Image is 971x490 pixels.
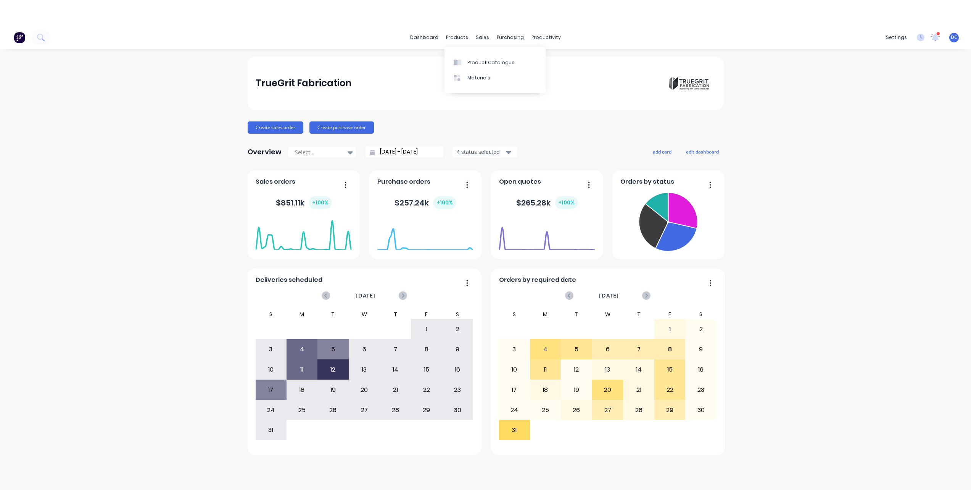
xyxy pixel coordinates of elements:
div: Product Catalogue [467,59,515,66]
div: 3 [256,340,286,359]
div: 14 [380,360,411,379]
div: 1 [411,320,442,339]
div: + 100 % [309,196,332,209]
div: 3 [499,340,530,359]
div: 18 [530,380,561,399]
div: 23 [442,380,473,399]
div: 12 [561,360,592,379]
div: 7 [380,340,411,359]
a: Product Catalogue [444,55,546,70]
div: 28 [380,401,411,420]
div: sales [472,32,493,43]
div: purchasing [493,32,528,43]
button: Create sales order [248,121,303,134]
div: + 100 % [433,196,456,209]
div: T [380,310,411,319]
div: 15 [411,360,442,379]
div: T [561,310,592,319]
div: S [255,310,287,319]
div: T [317,310,349,319]
div: 6 [349,340,380,359]
div: 6 [593,340,623,359]
div: M [287,310,318,319]
div: 19 [561,380,592,399]
div: 10 [256,360,286,379]
div: 1 [655,320,685,339]
div: settings [882,32,911,43]
div: 14 [623,360,654,379]
span: DC [951,34,957,41]
div: 4 [287,340,317,359]
div: 13 [593,360,623,379]
div: 23 [686,380,716,399]
button: edit dashboard [681,147,724,157]
div: 29 [655,401,685,420]
div: 22 [655,380,685,399]
div: T [623,310,654,319]
span: Open quotes [499,177,541,186]
div: productivity [528,32,565,43]
img: Factory [14,32,25,43]
div: 26 [318,401,348,420]
div: 19 [318,380,348,399]
div: 31 [256,420,286,440]
div: S [685,310,717,319]
div: 30 [442,401,473,420]
div: 29 [411,401,442,420]
div: 25 [287,401,317,420]
div: + 100 % [555,196,578,209]
div: 18 [287,380,317,399]
div: 10 [499,360,530,379]
div: 25 [530,401,561,420]
span: Sales orders [256,177,295,186]
div: 22 [411,380,442,399]
span: [DATE] [356,291,375,300]
div: 20 [593,380,623,399]
div: 27 [593,401,623,420]
span: Deliveries scheduled [256,275,322,285]
div: 16 [442,360,473,379]
div: 7 [623,340,654,359]
div: 9 [686,340,716,359]
div: 4 status selected [457,148,505,156]
div: 9 [442,340,473,359]
div: 30 [686,401,716,420]
div: 24 [256,401,286,420]
div: 16 [686,360,716,379]
span: [DATE] [599,291,619,300]
div: 2 [686,320,716,339]
div: 11 [287,360,317,379]
button: add card [648,147,676,157]
div: 2 [442,320,473,339]
div: 31 [499,420,530,440]
a: dashboard [406,32,442,43]
div: 4 [530,340,561,359]
a: Materials [444,70,546,86]
div: 13 [349,360,380,379]
div: 5 [318,340,348,359]
span: Orders by status [620,177,674,186]
div: F [411,310,442,319]
div: 8 [655,340,685,359]
div: 24 [499,401,530,420]
div: W [592,310,623,319]
div: Overview [248,144,282,160]
button: Create purchase order [309,121,374,134]
div: S [499,310,530,319]
div: M [530,310,561,319]
div: S [442,310,473,319]
div: W [349,310,380,319]
div: 21 [380,380,411,399]
div: 28 [623,401,654,420]
div: 11 [530,360,561,379]
span: Purchase orders [377,177,430,186]
div: 17 [499,380,530,399]
button: 4 status selected [452,146,517,158]
div: 15 [655,360,685,379]
div: 20 [349,380,380,399]
div: 17 [256,380,286,399]
div: $ 257.24k [395,196,456,209]
div: 8 [411,340,442,359]
div: $ 851.11k [276,196,332,209]
div: 27 [349,401,380,420]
